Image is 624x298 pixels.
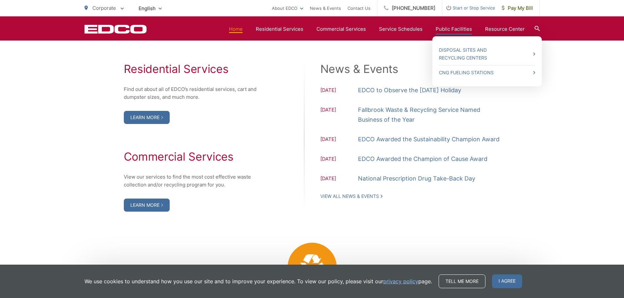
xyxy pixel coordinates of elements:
[358,154,487,164] a: EDCO Awarded the Champion of Cause Award
[124,173,265,189] p: View our services to find the most cost effective waste collection and/or recycling program for you.
[134,3,167,14] span: English
[436,25,472,33] a: Public Facilities
[502,4,533,12] span: Pay My Bill
[383,277,418,285] a: privacy policy
[229,25,243,33] a: Home
[485,25,525,33] a: Resource Center
[320,86,358,95] span: [DATE]
[310,4,341,12] a: News & Events
[358,134,500,144] a: EDCO Awarded the Sustainability Champion Award
[272,4,303,12] a: About EDCO
[124,150,265,163] h2: Commercial Services
[492,274,522,288] span: I agree
[320,62,501,76] h2: News & Events
[320,193,383,199] a: View All News & Events
[124,62,265,76] h2: Residential Services
[358,174,475,184] a: National Prescription Drug Take-Back Day
[124,85,265,101] p: Find out about all of EDCO’s residential services, cart and dumpster sizes, and much more.
[358,85,461,95] a: EDCO to Observe the [DATE] Holiday
[348,4,370,12] a: Contact Us
[92,5,116,11] span: Corporate
[358,105,501,125] a: Fallbrook Waste & Recycling Service Named Business of the Year
[316,25,366,33] a: Commercial Services
[320,175,358,184] span: [DATE]
[439,46,535,62] a: Disposal Sites and Recycling Centers
[379,25,423,33] a: Service Schedules
[439,69,535,77] a: CNG Fueling Stations
[320,135,358,144] span: [DATE]
[124,199,170,212] a: Learn More
[439,274,485,288] a: Tell me more
[124,111,170,124] a: Learn More
[85,277,432,285] p: We use cookies to understand how you use our site and to improve your experience. To view our pol...
[85,25,147,34] a: EDCD logo. Return to the homepage.
[256,25,303,33] a: Residential Services
[320,155,358,164] span: [DATE]
[320,106,358,125] span: [DATE]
